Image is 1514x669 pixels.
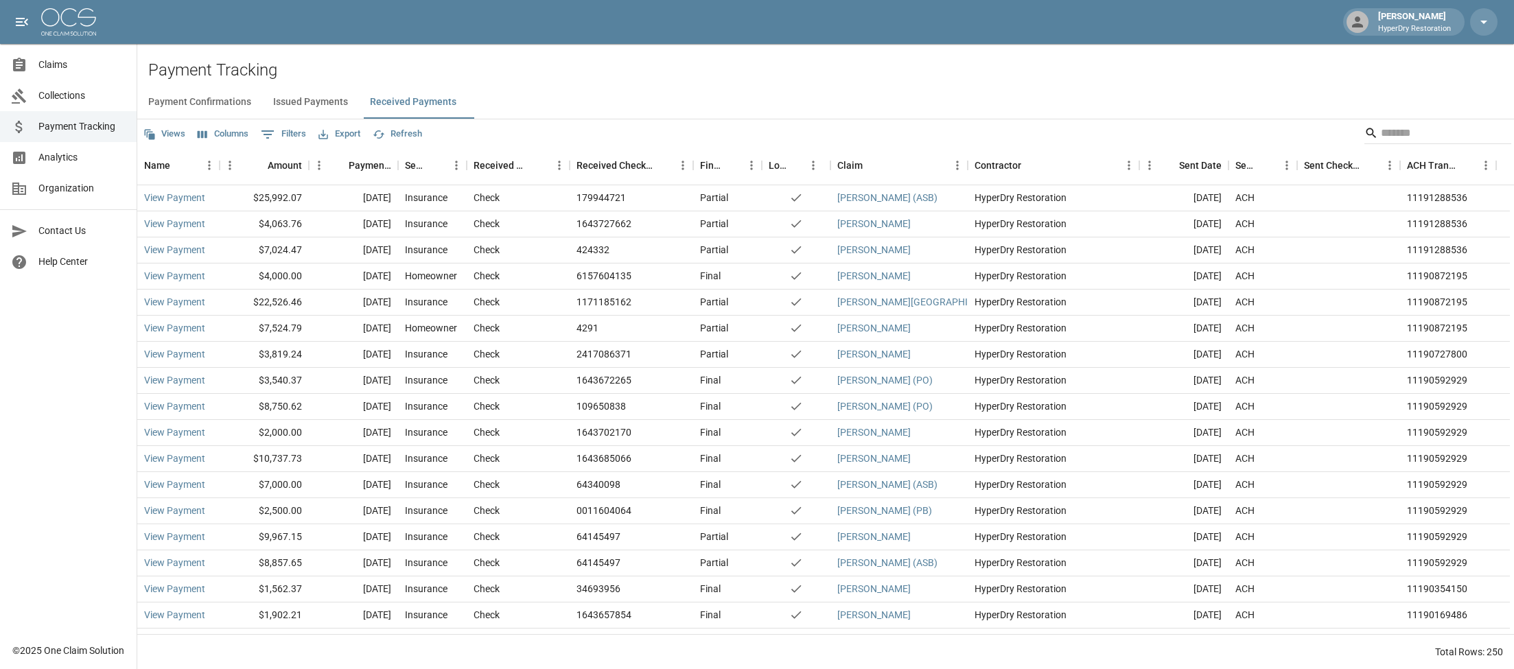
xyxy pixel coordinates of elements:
[474,217,500,231] div: Check
[968,368,1139,394] div: HyperDry Restoration
[1407,530,1467,543] div: 11190592929
[474,582,500,596] div: Check
[1407,373,1467,387] div: 11190592929
[741,155,762,176] button: Menu
[968,146,1139,185] div: Contractor
[220,368,309,394] div: $3,540.37
[837,321,911,335] a: [PERSON_NAME]
[1407,556,1467,570] div: 11190592929
[1160,156,1179,175] button: Sort
[1297,146,1400,185] div: Sent Check Number
[220,263,309,290] div: $4,000.00
[220,211,309,237] div: $4,063.76
[474,425,500,439] div: Check
[1407,504,1467,517] div: 11190592929
[837,478,937,491] a: [PERSON_NAME] (ASB)
[1476,155,1496,176] button: Menu
[140,124,189,145] button: Views
[474,530,500,543] div: Check
[1235,295,1255,309] div: ACH
[968,263,1139,290] div: HyperDry Restoration
[220,446,309,472] div: $10,737.73
[693,146,762,185] div: Final/Partial
[700,269,721,283] div: Final
[700,191,728,204] div: Partial
[1179,146,1222,185] div: Sent Date
[144,504,205,517] a: View Payment
[1139,368,1228,394] div: [DATE]
[1235,608,1255,622] div: ACH
[144,321,205,335] a: View Payment
[474,321,500,335] div: Check
[577,243,609,257] div: 424332
[700,608,721,622] div: Final
[427,156,446,175] button: Sort
[1119,155,1139,176] button: Menu
[577,295,631,309] div: 1171185162
[577,608,631,622] div: 1643657854
[309,263,398,290] div: [DATE]
[474,295,500,309] div: Check
[830,146,968,185] div: Claim
[309,316,398,342] div: [DATE]
[837,191,937,204] a: [PERSON_NAME] (ASB)
[577,269,631,283] div: 6157604135
[309,550,398,576] div: [DATE]
[220,576,309,602] div: $1,562.37
[1378,23,1451,35] p: HyperDry Restoration
[700,530,728,543] div: Partial
[700,478,721,491] div: Final
[474,504,500,517] div: Check
[1456,156,1476,175] button: Sort
[220,146,309,185] div: Amount
[220,342,309,368] div: $3,819.24
[309,185,398,211] div: [DATE]
[144,347,205,361] a: View Payment
[837,530,911,543] a: [PERSON_NAME]
[257,124,310,145] button: Show filters
[947,155,968,176] button: Menu
[144,478,205,491] a: View Payment
[38,255,126,269] span: Help Center
[220,602,309,629] div: $1,902.21
[144,608,205,622] a: View Payment
[144,425,205,439] a: View Payment
[467,146,570,185] div: Received Method
[1407,146,1456,185] div: ACH Transaction #
[700,399,721,413] div: Final
[1139,602,1228,629] div: [DATE]
[722,156,741,175] button: Sort
[837,608,911,622] a: [PERSON_NAME]
[577,217,631,231] div: 1643727662
[220,155,240,176] button: Menu
[148,60,1514,80] h2: Payment Tracking
[199,155,220,176] button: Menu
[968,498,1139,524] div: HyperDry Restoration
[1407,321,1467,335] div: 11190872195
[1139,185,1228,211] div: [DATE]
[1435,645,1503,659] div: Total Rows: 250
[315,124,364,145] button: Export
[700,373,721,387] div: Final
[968,629,1139,655] div: HyperDry Restoration
[405,608,447,622] div: Insurance
[220,420,309,446] div: $2,000.00
[1379,155,1400,176] button: Menu
[837,347,911,361] a: [PERSON_NAME]
[1235,217,1255,231] div: ACH
[1407,478,1467,491] div: 11190592929
[1235,321,1255,335] div: ACH
[474,373,500,387] div: Check
[309,498,398,524] div: [DATE]
[1235,191,1255,204] div: ACH
[968,602,1139,629] div: HyperDry Restoration
[837,504,932,517] a: [PERSON_NAME] (PB)
[1139,524,1228,550] div: [DATE]
[220,316,309,342] div: $7,524.79
[405,347,447,361] div: Insurance
[1139,576,1228,602] div: [DATE]
[144,373,205,387] a: View Payment
[137,86,1514,119] div: dynamic tabs
[220,550,309,576] div: $8,857.65
[1235,373,1255,387] div: ACH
